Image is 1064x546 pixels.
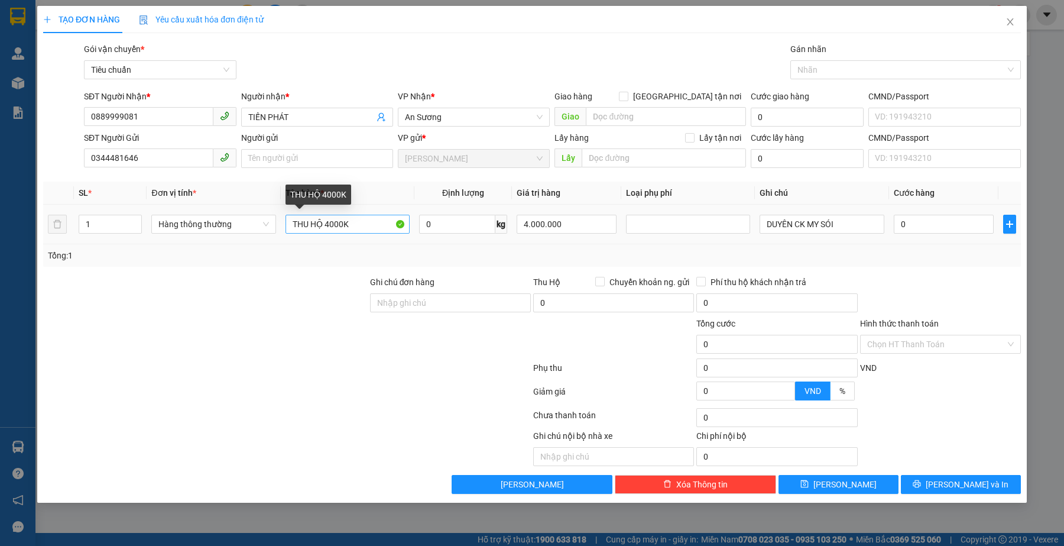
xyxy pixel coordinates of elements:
[398,92,431,101] span: VP Nhận
[495,215,507,234] span: kg
[241,131,393,144] div: Người gửi
[860,363,877,373] span: VND
[621,182,755,205] th: Loại phụ phí
[751,108,864,127] input: Cước giao hàng
[84,131,236,144] div: SĐT Người Gửi
[663,480,672,489] span: delete
[913,480,921,489] span: printer
[554,107,586,126] span: Giao
[605,276,694,289] span: Chuyển khoản ng. gửi
[377,112,386,122] span: user-add
[286,215,410,234] input: VD: Bàn, Ghế
[751,133,804,143] label: Cước lấy hàng
[554,148,582,167] span: Lấy
[1005,17,1015,27] span: close
[805,386,821,396] span: VND
[760,215,884,234] input: Ghi Chú
[532,409,695,429] div: Chưa thanh toán
[370,293,531,312] input: Ghi chú đơn hàng
[91,61,229,79] span: Tiêu chuẩn
[158,215,268,233] span: Hàng thông thường
[533,277,560,287] span: Thu Hộ
[1004,219,1016,229] span: plus
[151,188,196,198] span: Đơn vị tính
[532,385,695,406] div: Giảm giá
[405,108,543,126] span: An Sương
[84,44,144,54] span: Gói vận chuyển
[139,15,148,25] img: icon
[755,182,888,205] th: Ghi chú
[695,131,746,144] span: Lấy tận nơi
[442,188,484,198] span: Định lượng
[517,188,560,198] span: Giá trị hàng
[1003,215,1016,234] button: plus
[800,480,809,489] span: save
[79,188,88,198] span: SL
[868,131,1020,144] div: CMND/Passport
[696,319,735,328] span: Tổng cước
[839,386,845,396] span: %
[241,90,393,103] div: Người nhận
[220,153,229,162] span: phone
[48,249,411,262] div: Tổng: 1
[501,478,564,491] span: [PERSON_NAME]
[532,361,695,382] div: Phụ thu
[628,90,746,103] span: [GEOGRAPHIC_DATA] tận nơi
[582,148,746,167] input: Dọc đường
[405,150,543,167] span: Cư Kuin
[554,133,589,143] span: Lấy hàng
[868,90,1020,103] div: CMND/Passport
[220,111,229,121] span: phone
[43,15,120,24] span: TẠO ĐƠN HÀNG
[901,475,1021,494] button: printer[PERSON_NAME] và In
[706,276,811,289] span: Phí thu hộ khách nhận trả
[43,15,51,24] span: plus
[894,188,935,198] span: Cước hàng
[813,478,877,491] span: [PERSON_NAME]
[778,475,898,494] button: save[PERSON_NAME]
[48,215,67,234] button: delete
[751,92,809,101] label: Cước giao hàng
[554,92,592,101] span: Giao hàng
[676,478,728,491] span: Xóa Thông tin
[452,475,612,494] button: [PERSON_NAME]
[517,215,617,234] input: 0
[139,15,264,24] span: Yêu cầu xuất hóa đơn điện tử
[286,185,351,205] div: THU HỘ 4000K
[586,107,746,126] input: Dọc đường
[370,277,435,287] label: Ghi chú đơn hàng
[696,429,857,447] div: Chi phí nội bộ
[926,478,1008,491] span: [PERSON_NAME] và In
[860,319,939,328] label: Hình thức thanh toán
[790,44,826,54] label: Gán nhãn
[615,475,776,494] button: deleteXóa Thông tin
[751,149,864,168] input: Cước lấy hàng
[84,90,236,103] div: SĐT Người Nhận
[533,447,694,466] input: Nhập ghi chú
[533,429,694,447] div: Ghi chú nội bộ nhà xe
[398,131,550,144] div: VP gửi
[994,6,1027,39] button: Close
